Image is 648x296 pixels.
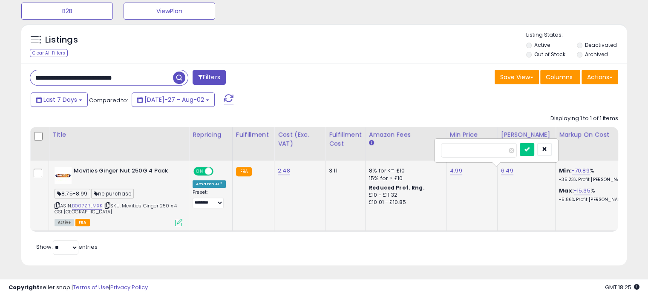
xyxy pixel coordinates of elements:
[369,192,440,199] div: £10 - £11.32
[450,130,494,139] div: Min Price
[75,219,90,226] span: FBA
[369,184,425,191] b: Reduced Prof. Rng.
[369,130,443,139] div: Amazon Fees
[534,51,565,58] label: Out of Stock
[36,243,98,251] span: Show: entries
[501,130,552,139] div: [PERSON_NAME]
[91,189,134,198] span: ne purchase
[559,197,630,203] p: -5.86% Profit [PERSON_NAME]
[559,167,630,183] div: %
[45,34,78,46] h5: Listings
[193,180,226,188] div: Amazon AI *
[31,92,88,107] button: Last 7 Days
[55,189,90,198] span: 8.75-8.99
[559,187,630,203] div: %
[329,167,359,175] div: 3.11
[110,283,148,291] a: Privacy Policy
[559,130,633,139] div: Markup on Cost
[559,177,630,183] p: -35.23% Profit [PERSON_NAME]
[52,130,185,139] div: Title
[55,219,74,226] span: All listings currently available for purchase on Amazon
[124,3,215,20] button: ViewPlan
[89,96,128,104] span: Compared to:
[73,283,109,291] a: Terms of Use
[30,49,68,57] div: Clear All Filters
[585,51,608,58] label: Archived
[559,187,574,195] b: Max:
[369,139,374,147] small: Amazon Fees.
[236,167,252,176] small: FBA
[193,190,226,209] div: Preset:
[605,283,639,291] span: 2025-08-10 18:25 GMT
[21,3,113,20] button: B2B
[74,167,177,177] b: Mcvities Ginger Nut 250G 4 Pack
[132,92,215,107] button: [DATE]-27 - Aug-02
[193,130,229,139] div: Repricing
[450,167,462,175] a: 4.99
[194,167,205,175] span: ON
[540,70,580,84] button: Columns
[495,70,539,84] button: Save View
[278,130,322,148] div: Cost (Exc. VAT)
[72,202,102,210] a: B007ZRLMXK
[193,70,226,85] button: Filters
[501,167,513,175] a: 6.49
[585,41,616,49] label: Deactivated
[236,130,271,139] div: Fulfillment
[55,202,177,215] span: | SKU: Mcvities Ginger 250 x 4 GS1 [GEOGRAPHIC_DATA]
[534,41,550,49] label: Active
[55,167,182,225] div: ASIN:
[369,175,440,182] div: 15% for > £10
[55,167,72,184] img: 31Fj-qHiMqL._SL40_.jpg
[278,167,290,175] a: 2.48
[546,73,573,81] span: Columns
[212,167,226,175] span: OFF
[9,284,148,292] div: seller snap | |
[574,187,590,195] a: -15.35
[43,95,77,104] span: Last 7 Days
[559,167,572,175] b: Min:
[144,95,204,104] span: [DATE]-27 - Aug-02
[572,167,590,175] a: -70.89
[526,31,627,39] p: Listing States:
[550,115,618,123] div: Displaying 1 to 1 of 1 items
[369,199,440,206] div: £10.01 - £10.85
[556,127,636,161] th: The percentage added to the cost of goods (COGS) that forms the calculator for Min & Max prices.
[329,130,362,148] div: Fulfillment Cost
[369,167,440,175] div: 8% for <= £10
[9,283,40,291] strong: Copyright
[582,70,618,84] button: Actions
